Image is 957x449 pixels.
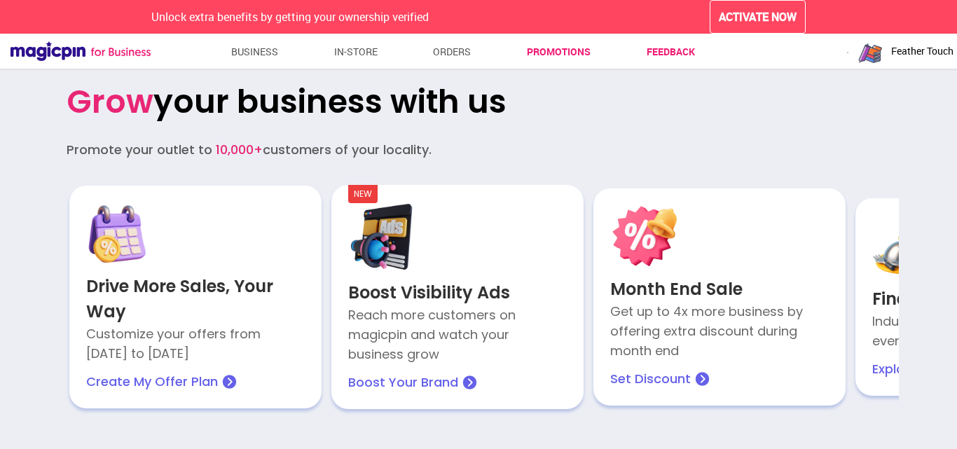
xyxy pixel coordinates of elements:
p: Drive More Sales, Your Way [86,274,305,324]
p: Set Discount [610,369,691,389]
img: 6DhjsBHTeHGmU_V0ll4TSp00XRvcea1uVoMlTgIZTLmiTql_VhW19tvsXTlPQsSroe7v6tF86n0R_zl_3dzCzqbyBLsWal0ge... [610,205,680,268]
p: Customize your offers from [DATE] to [DATE] [86,324,284,364]
img: POrQdbOb9zTWpG7d5DCPRQH2J_X8z0z8L2SqkamFniHwjRrO0HHw-x3rdJXHg7HciEHwOKOHdWU5fSFfJFyK4kTy8OidcdXRm... [872,215,935,278]
span: ACTIVATE NOW [719,9,797,25]
a: Orders [433,39,471,64]
p: Reach more customers on magicpin and watch your business grow [348,305,567,364]
a: In-store [334,39,378,64]
h1: your business with us [67,77,890,126]
span: Grow [67,79,153,124]
div: NEW [348,185,378,202]
p: Month End Sale [610,277,829,302]
p: Boost Visibility Ads [348,280,567,305]
p: Get up to 4x more business by offering extra discount during month end [610,302,829,361]
img: Magicpin [11,41,151,61]
p: Boost Your Brand [348,373,458,392]
img: logo [856,37,884,65]
img: gLw0ydTcqezu6q4TMZq7qIFx08qGL2PimrT9uQ6xBqgd2Xdl9nOCIsV7mnzCB2LuyE0A1Xcq-WNXYHh6ry8y-97W-yxL5LcSa... [86,202,149,265]
span: Feather Touch [891,44,953,58]
img: MjZQwLsOUD-hA0uQCnOI2k3zqSCwo8LGyJXZw_Gzr05RIdp5HHcZoAl3R1HE2hr17rMslmbQss3GJ5QcmtvyE4wrDDyh7M32c... [348,202,418,272]
a: Promotions [527,39,591,64]
div: Promote your outlet to customers of your locality. [67,140,890,160]
a: Business [231,39,278,64]
a: Feedback [647,39,695,64]
p: Create My Offer Plan [86,372,218,392]
span: Unlock extra benefits by getting your ownership verified [151,9,429,25]
span: 10,000+ [216,141,263,158]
